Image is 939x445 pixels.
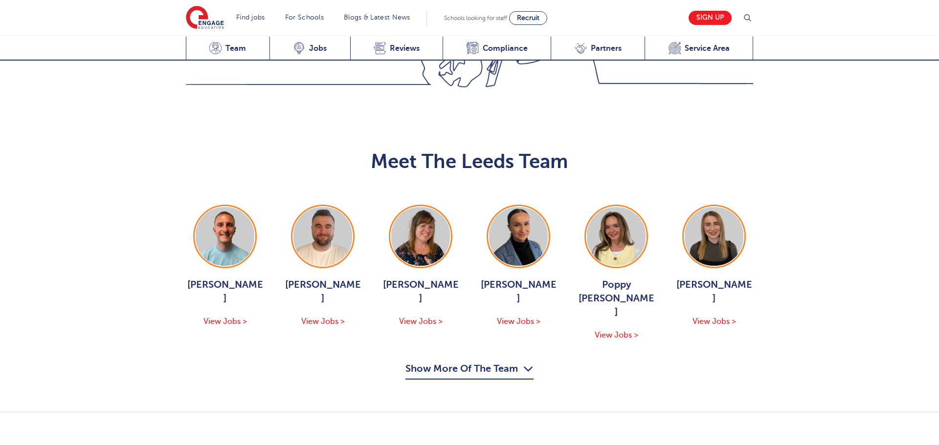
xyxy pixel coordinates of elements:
a: [PERSON_NAME] View Jobs > [479,205,558,328]
a: Jobs [269,37,350,61]
a: [PERSON_NAME] View Jobs > [675,205,753,328]
a: Partners [551,37,645,61]
img: George Dignam [196,207,254,266]
a: Team [186,37,269,61]
img: Engage Education [186,6,224,30]
img: Holly Johnson [489,207,548,266]
span: Reviews [390,43,420,53]
span: Schools looking for staff [444,15,507,21]
span: View Jobs > [693,317,736,326]
img: Joanne Wright [391,207,450,266]
a: Compliance [443,37,551,61]
span: View Jobs > [595,331,638,339]
img: Poppy Burnside [587,207,646,266]
span: [PERSON_NAME] [381,278,460,305]
a: Blogs & Latest News [344,14,410,21]
h2: Meet The Leeds Team [186,150,753,173]
a: Service Area [645,37,753,61]
span: Jobs [309,43,327,53]
a: Recruit [509,11,547,25]
span: [PERSON_NAME] [284,278,362,305]
span: View Jobs > [399,317,443,326]
span: Partners [591,43,622,53]
span: Compliance [483,43,528,53]
a: [PERSON_NAME] View Jobs > [284,205,362,328]
span: [PERSON_NAME] [479,278,558,305]
a: For Schools [285,14,324,21]
span: View Jobs > [203,317,247,326]
img: Chris Rushton [293,207,352,266]
a: Poppy [PERSON_NAME] View Jobs > [577,205,655,341]
span: [PERSON_NAME] [186,278,264,305]
span: Team [225,43,246,53]
span: Service Area [685,43,730,53]
a: [PERSON_NAME] View Jobs > [381,205,460,328]
img: Layla McCosker [685,207,743,266]
span: View Jobs > [301,317,345,326]
span: Recruit [517,14,539,21]
a: Sign up [689,11,732,25]
span: [PERSON_NAME] [675,278,753,305]
a: [PERSON_NAME] View Jobs > [186,205,264,328]
span: Poppy [PERSON_NAME] [577,278,655,319]
span: View Jobs > [497,317,540,326]
a: Reviews [350,37,443,61]
button: Show More Of The Team [405,361,534,380]
a: Find jobs [236,14,265,21]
